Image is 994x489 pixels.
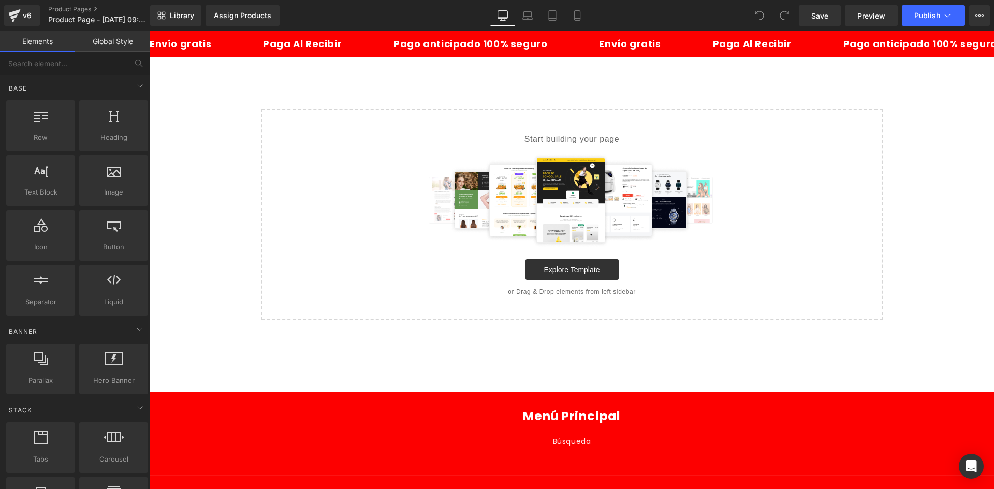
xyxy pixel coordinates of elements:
[914,11,940,20] span: Publish
[112,8,191,18] p: Paga Al Recibir
[845,5,898,26] a: Preview
[317,378,527,393] h2: Menú Principal
[9,242,72,253] span: Icon
[8,83,28,93] span: Base
[4,5,40,26] a: v6
[811,10,828,21] span: Save
[128,102,717,114] p: Start building your page
[9,297,72,307] span: Separator
[490,5,515,26] a: Desktop
[48,16,148,24] span: Product Page - [DATE] 09:08:11
[214,11,271,20] div: Assign Products
[515,5,540,26] a: Laptop
[8,327,38,336] span: Banner
[448,8,509,18] p: Envío gratis
[82,242,145,253] span: Button
[403,404,442,417] a: Búsqueda
[9,187,72,198] span: Text Block
[170,11,194,20] span: Library
[959,454,984,479] div: Open Intercom Messenger
[857,10,885,21] span: Preview
[376,228,469,249] a: Explore Template
[82,132,145,143] span: Heading
[242,8,396,18] p: Pago anticipado 100% seguro
[48,5,167,13] a: Product Pages
[9,375,72,386] span: Parallax
[128,257,717,264] p: or Drag & Drop elements from left sidebar
[565,5,590,26] a: Mobile
[8,405,33,415] span: Stack
[692,8,845,18] p: Pago anticipado 100% seguro
[540,5,565,26] a: Tablet
[749,5,770,26] button: Undo
[9,132,72,143] span: Row
[774,5,795,26] button: Redo
[561,8,640,18] p: Paga Al Recibir
[82,187,145,198] span: Image
[82,454,145,465] span: Carousel
[969,5,990,26] button: More
[75,31,150,52] a: Global Style
[902,5,965,26] button: Publish
[82,375,145,386] span: Hero Banner
[9,454,72,465] span: Tabs
[82,297,145,307] span: Liquid
[150,5,201,26] a: New Library
[21,9,34,22] div: v6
